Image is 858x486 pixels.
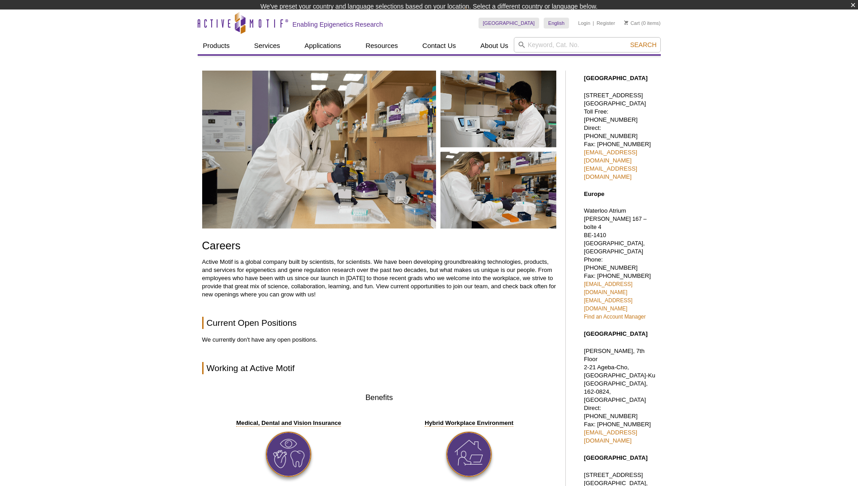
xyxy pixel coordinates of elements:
[624,18,661,29] li: (0 items)
[202,362,556,374] h2: Working at Active Motif
[584,454,648,461] strong: [GEOGRAPHIC_DATA]
[236,419,341,427] strong: Medical, Dental and Vision Insurance
[202,336,556,344] p: We currently don't have any open positions.
[202,71,556,228] img: Careers at Active Motif
[202,317,556,329] h2: Current Open Positions
[584,207,656,321] p: Waterloo Atrium Phone: [PHONE_NUMBER] Fax: [PHONE_NUMBER]
[584,281,632,295] a: [EMAIL_ADDRESS][DOMAIN_NAME]
[202,258,556,299] p: Active Motif is a global company built by scientists, for scientists. We have been developing gro...
[627,41,659,49] button: Search
[202,392,556,403] h3: Benefits
[584,429,637,444] a: [EMAIL_ADDRESS][DOMAIN_NAME]
[584,314,646,320] a: Find an Account Manager
[584,149,637,164] a: [EMAIL_ADDRESS][DOMAIN_NAME]
[630,41,656,48] span: Search
[425,419,513,427] strong: Hybrid Workplace Environment
[597,20,615,26] a: Register
[584,191,604,197] strong: Europe
[293,20,383,29] h2: Enabling Epigenetics Research
[249,37,286,54] a: Services
[417,37,461,54] a: Contact Us
[624,20,628,25] img: Your Cart
[514,37,661,52] input: Keyword, Cat. No.
[544,18,569,29] a: English
[360,37,403,54] a: Resources
[584,330,648,337] strong: [GEOGRAPHIC_DATA]
[584,91,656,181] p: [STREET_ADDRESS] [GEOGRAPHIC_DATA] Toll Free: [PHONE_NUMBER] Direct: [PHONE_NUMBER] Fax: [PHONE_N...
[624,20,640,26] a: Cart
[593,18,594,29] li: |
[584,75,648,81] strong: [GEOGRAPHIC_DATA]
[479,18,540,29] a: [GEOGRAPHIC_DATA]
[578,20,590,26] a: Login
[299,37,346,54] a: Applications
[202,240,556,253] h1: Careers
[584,165,637,180] a: [EMAIL_ADDRESS][DOMAIN_NAME]
[465,7,489,28] img: Change Here
[584,216,647,255] span: [PERSON_NAME] 167 – boîte 4 BE-1410 [GEOGRAPHIC_DATA], [GEOGRAPHIC_DATA]
[198,37,235,54] a: Products
[266,432,311,477] img: Insurance Benefit icon
[584,347,656,445] p: [PERSON_NAME], 7th Floor 2-21 Ageba-Cho, [GEOGRAPHIC_DATA]-Ku [GEOGRAPHIC_DATA], 162-0824, [GEOGR...
[475,37,514,54] a: About Us
[584,297,632,312] a: [EMAIL_ADDRESS][DOMAIN_NAME]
